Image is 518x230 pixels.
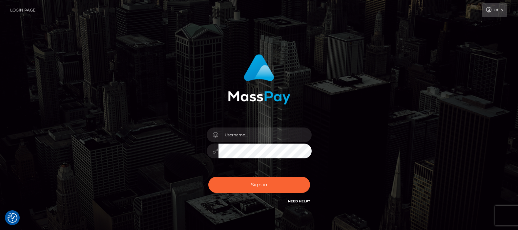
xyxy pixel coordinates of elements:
[288,199,310,203] a: Need Help?
[8,213,17,223] img: Revisit consent button
[228,54,290,104] img: MassPay Login
[8,213,17,223] button: Consent Preferences
[10,3,35,17] a: Login Page
[208,177,310,193] button: Sign in
[482,3,507,17] a: Login
[218,127,312,142] input: Username...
